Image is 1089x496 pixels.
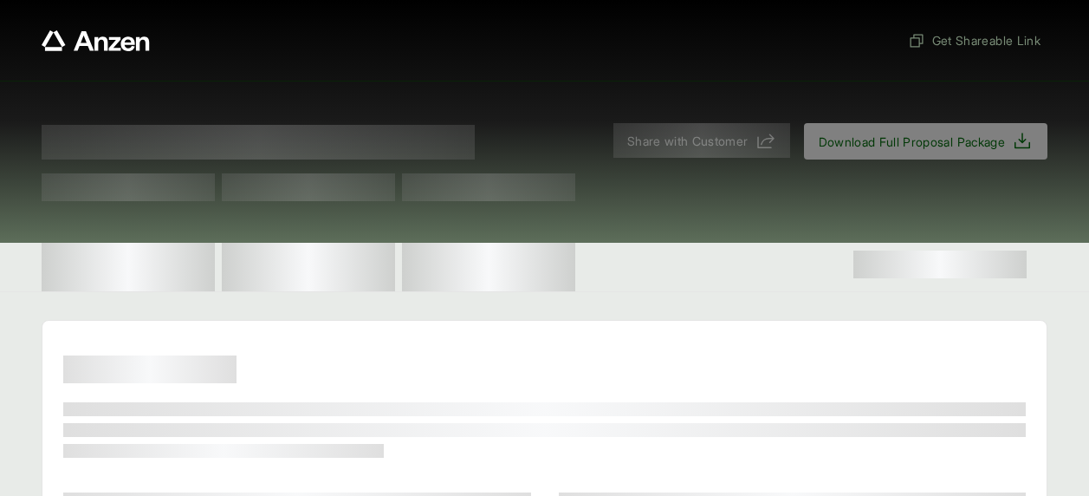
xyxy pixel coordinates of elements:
span: Proposal for [42,125,475,160]
span: Share with Customer [627,132,749,150]
span: Test [402,173,575,201]
span: Get Shareable Link [908,31,1040,49]
span: Test [222,173,395,201]
span: Test [42,173,215,201]
a: Anzen website [42,30,150,51]
button: Get Shareable Link [901,24,1047,56]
